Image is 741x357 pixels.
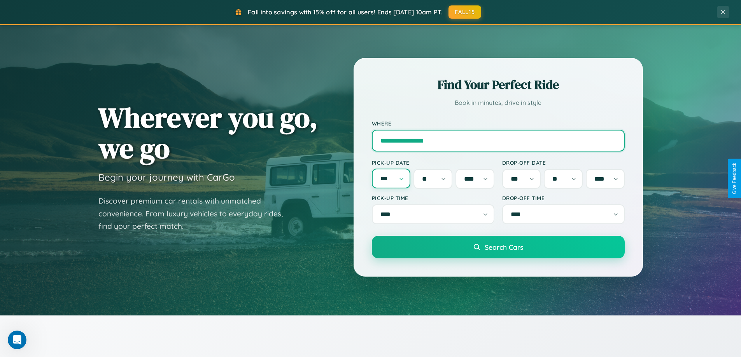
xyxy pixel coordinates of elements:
[372,159,494,166] label: Pick-up Date
[248,8,443,16] span: Fall into savings with 15% off for all users! Ends [DATE] 10am PT.
[372,76,625,93] h2: Find Your Perfect Ride
[732,163,737,194] div: Give Feedback
[448,5,481,19] button: FALL15
[98,171,235,183] h3: Begin your journey with CarGo
[502,195,625,201] label: Drop-off Time
[502,159,625,166] label: Drop-off Date
[372,195,494,201] label: Pick-up Time
[485,243,523,251] span: Search Cars
[98,195,293,233] p: Discover premium car rentals with unmatched convenience. From luxury vehicles to everyday rides, ...
[8,331,26,349] iframe: Intercom live chat
[372,236,625,258] button: Search Cars
[98,102,318,164] h1: Wherever you go, we go
[372,120,625,127] label: Where
[372,97,625,108] p: Book in minutes, drive in style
